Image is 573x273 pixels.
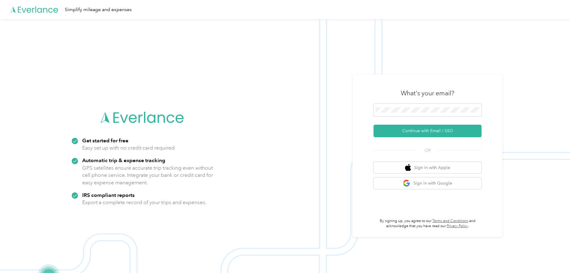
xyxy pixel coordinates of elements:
[373,125,481,137] button: Continue with Email / SSO
[373,218,481,229] p: By signing up, you agree to our and acknowledge that you have read our .
[403,180,410,187] img: google logo
[373,162,481,174] button: apple logoSign in with Apple
[82,199,206,206] p: Export a complete record of your trips and expenses.
[401,89,454,97] h3: What's your email?
[82,144,175,152] p: Easy set up with no credit card required
[65,6,132,13] div: Simplify mileage and expenses
[405,164,411,171] img: apple logo
[82,164,213,186] p: GPS satellites ensure accurate trip tracking even without cell phone service. Integrate your bank...
[373,177,481,189] button: google logoSign in with Google
[82,157,165,163] strong: Automatic trip & expense tracking
[82,137,128,144] strong: Get started for free
[417,147,438,153] span: OR
[447,224,468,228] a: Privacy Policy
[432,219,468,223] a: Terms and Conditions
[82,192,135,198] strong: IRS compliant reports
